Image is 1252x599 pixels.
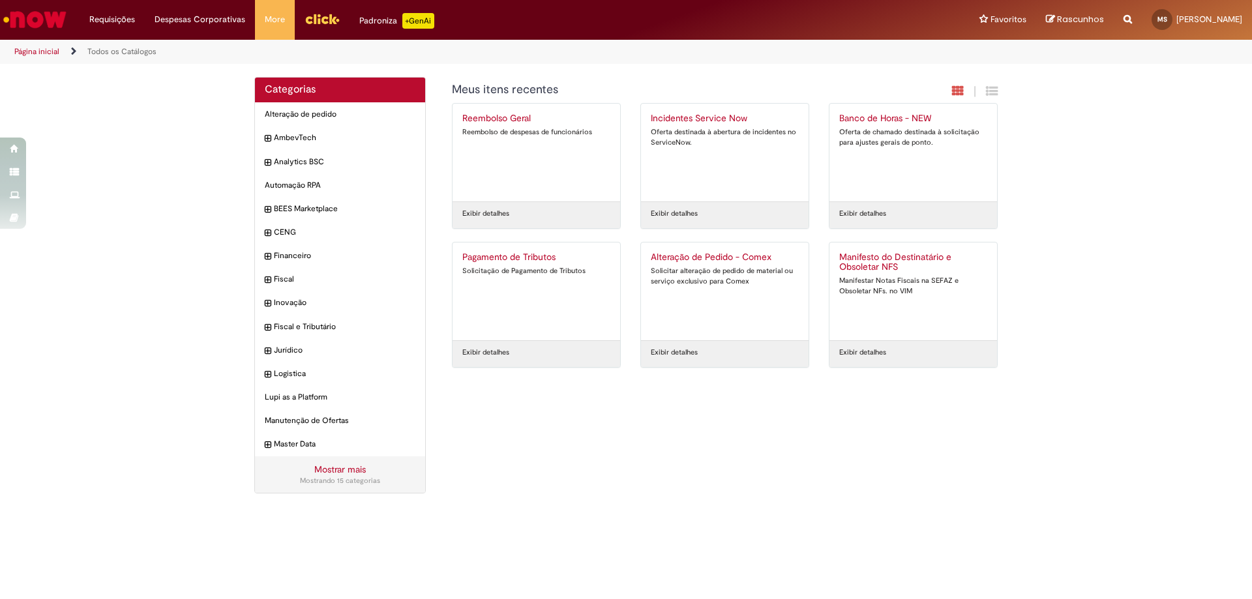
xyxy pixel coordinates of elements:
[265,13,285,26] span: More
[255,244,425,268] div: expandir categoria Financeiro Financeiro
[274,368,415,379] span: Logistica
[274,156,415,168] span: Analytics BSC
[255,432,425,456] div: expandir categoria Master Data Master Data
[265,368,271,381] i: expandir categoria Logistica
[255,126,425,150] div: expandir categoria AmbevTech AmbevTech
[839,276,987,296] div: Manifestar Notas Fiscais na SEFAZ e Obsoletar NFs. no VIM
[274,203,415,214] span: BEES Marketplace
[402,13,434,29] p: +GenAi
[255,385,425,409] div: Lupi as a Platform
[255,173,425,197] div: Automação RPA
[255,362,425,386] div: expandir categoria Logistica Logistica
[255,409,425,433] div: Manutenção de Ofertas
[462,113,610,124] h2: Reembolso Geral
[1157,15,1167,23] span: MS
[651,252,799,263] h2: Alteração de Pedido - Comex
[839,252,987,273] h2: Manifesto do Destinatário e Obsoletar NFS
[14,46,59,57] a: Página inicial
[1,7,68,33] img: ServiceNow
[265,109,415,120] span: Alteração de pedido
[641,242,809,340] a: Alteração de Pedido - Comex Solicitar alteração de pedido de material ou serviço exclusivo para C...
[986,85,998,97] i: Exibição de grade
[265,274,271,287] i: expandir categoria Fiscal
[651,266,799,286] div: Solicitar alteração de pedido de material ou serviço exclusivo para Comex
[10,40,825,64] ul: Trilhas de página
[265,415,415,426] span: Manutenção de Ofertas
[274,132,415,143] span: AmbevTech
[952,85,964,97] i: Exibição em cartão
[255,150,425,174] div: expandir categoria Analytics BSC Analytics BSC
[462,347,509,358] a: Exibir detalhes
[453,104,620,201] a: Reembolso Geral Reembolso de despesas de funcionários
[274,227,415,238] span: CENG
[265,156,271,169] i: expandir categoria Analytics BSC
[651,113,799,124] h2: Incidentes Service Now
[274,321,415,332] span: Fiscal e Tributário
[255,102,425,126] div: Alteração de pedido
[265,132,271,145] i: expandir categoria AmbevTech
[265,439,271,452] i: expandir categoria Master Data
[829,242,997,340] a: Manifesto do Destinatário e Obsoletar NFS Manifestar Notas Fiscais na SEFAZ e Obsoletar NFs. no VIM
[839,127,987,147] div: Oferta de chamado destinada à solicitação para ajustes gerais de ponto.
[255,291,425,315] div: expandir categoria Inovação Inovação
[462,252,610,263] h2: Pagamento de Tributos
[453,242,620,340] a: Pagamento de Tributos Solicitação de Pagamento de Tributos
[641,104,809,201] a: Incidentes Service Now Oferta destinada à abertura de incidentes no ServiceNow.
[265,180,415,191] span: Automação RPA
[651,347,698,358] a: Exibir detalhes
[155,13,245,26] span: Despesas Corporativas
[255,315,425,339] div: expandir categoria Fiscal e Tributário Fiscal e Tributário
[265,227,271,240] i: expandir categoria CENG
[274,297,415,308] span: Inovação
[359,13,434,29] div: Padroniza
[265,203,271,216] i: expandir categoria BEES Marketplace
[274,345,415,356] span: Jurídico
[462,127,610,138] div: Reembolso de despesas de funcionários
[255,102,425,456] ul: Categorias
[991,13,1026,26] span: Favoritos
[255,197,425,221] div: expandir categoria BEES Marketplace BEES Marketplace
[87,46,156,57] a: Todos os Catálogos
[462,209,509,219] a: Exibir detalhes
[255,338,425,362] div: expandir categoria Jurídico Jurídico
[452,83,857,96] h1: {"description":"","title":"Meus itens recentes"} Categoria
[829,104,997,201] a: Banco de Horas - NEW Oferta de chamado destinada à solicitação para ajustes gerais de ponto.
[255,220,425,244] div: expandir categoria CENG CENG
[274,274,415,285] span: Fiscal
[265,250,271,263] i: expandir categoria Financeiro
[265,297,271,310] i: expandir categoria Inovação
[255,267,425,291] div: expandir categoria Fiscal Fiscal
[274,439,415,450] span: Master Data
[265,476,415,486] div: Mostrando 15 categorias
[89,13,135,26] span: Requisições
[265,321,271,334] i: expandir categoria Fiscal e Tributário
[305,9,340,29] img: click_logo_yellow_360x200.png
[265,345,271,358] i: expandir categoria Jurídico
[839,209,886,219] a: Exibir detalhes
[974,84,976,99] span: |
[265,84,415,96] h2: Categorias
[1046,14,1104,26] a: Rascunhos
[274,250,415,261] span: Financeiro
[651,209,698,219] a: Exibir detalhes
[839,113,987,124] h2: Banco de Horas - NEW
[1176,14,1242,25] span: [PERSON_NAME]
[651,127,799,147] div: Oferta destinada à abertura de incidentes no ServiceNow.
[265,392,415,403] span: Lupi as a Platform
[839,347,886,358] a: Exibir detalhes
[314,463,366,475] a: Mostrar mais
[462,266,610,276] div: Solicitação de Pagamento de Tributos
[1057,13,1104,25] span: Rascunhos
